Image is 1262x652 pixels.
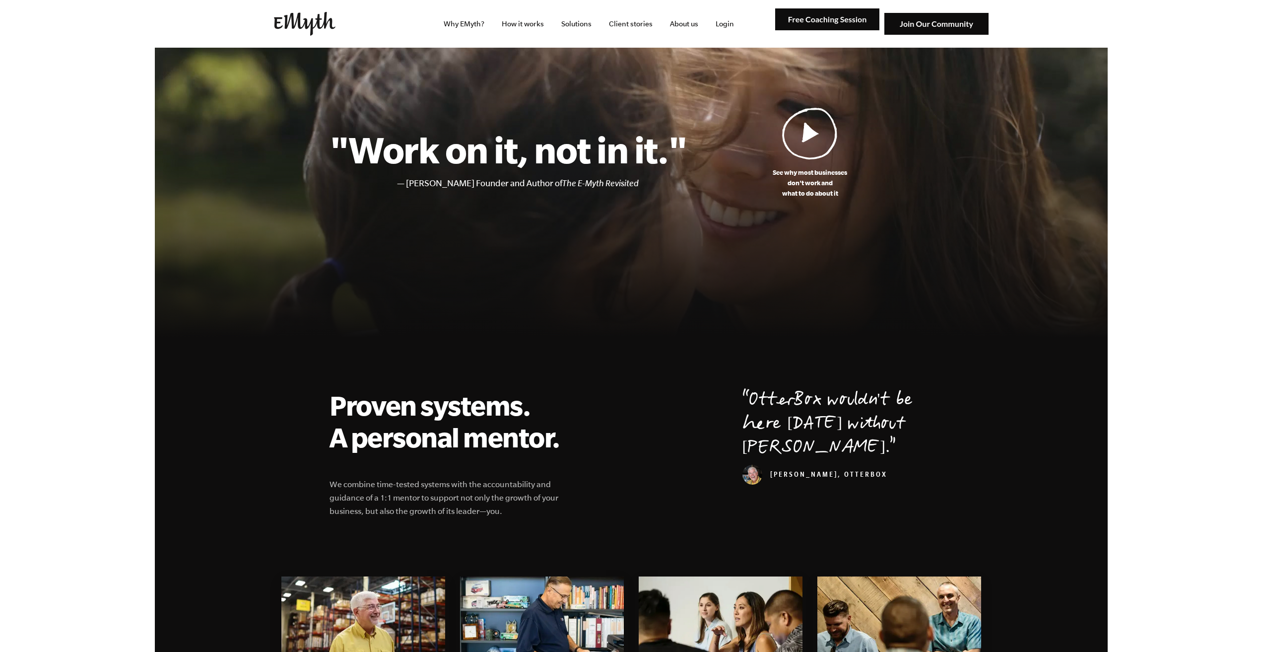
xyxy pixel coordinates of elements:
[884,13,989,35] img: Join Our Community
[742,389,933,461] p: OtterBox wouldn't be here [DATE] without [PERSON_NAME].
[687,107,933,199] a: See why most businessesdon't work andwhat to do about it
[687,167,933,199] p: See why most businesses don't work and what to do about it
[330,478,572,518] p: We combine time-tested systems with the accountability and guidance of a 1:1 mentor to support no...
[775,8,879,31] img: Free Coaching Session
[742,472,887,480] cite: [PERSON_NAME], OtterBox
[742,465,762,485] img: Curt Richardson, OtterBox
[330,128,687,171] h1: "Work on it, not in it."
[330,389,572,453] h2: Proven systems. A personal mentor.
[782,107,838,159] img: Play Video
[406,176,687,191] li: [PERSON_NAME] Founder and Author of
[274,12,335,36] img: EMyth
[562,178,639,188] i: The E-Myth Revisited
